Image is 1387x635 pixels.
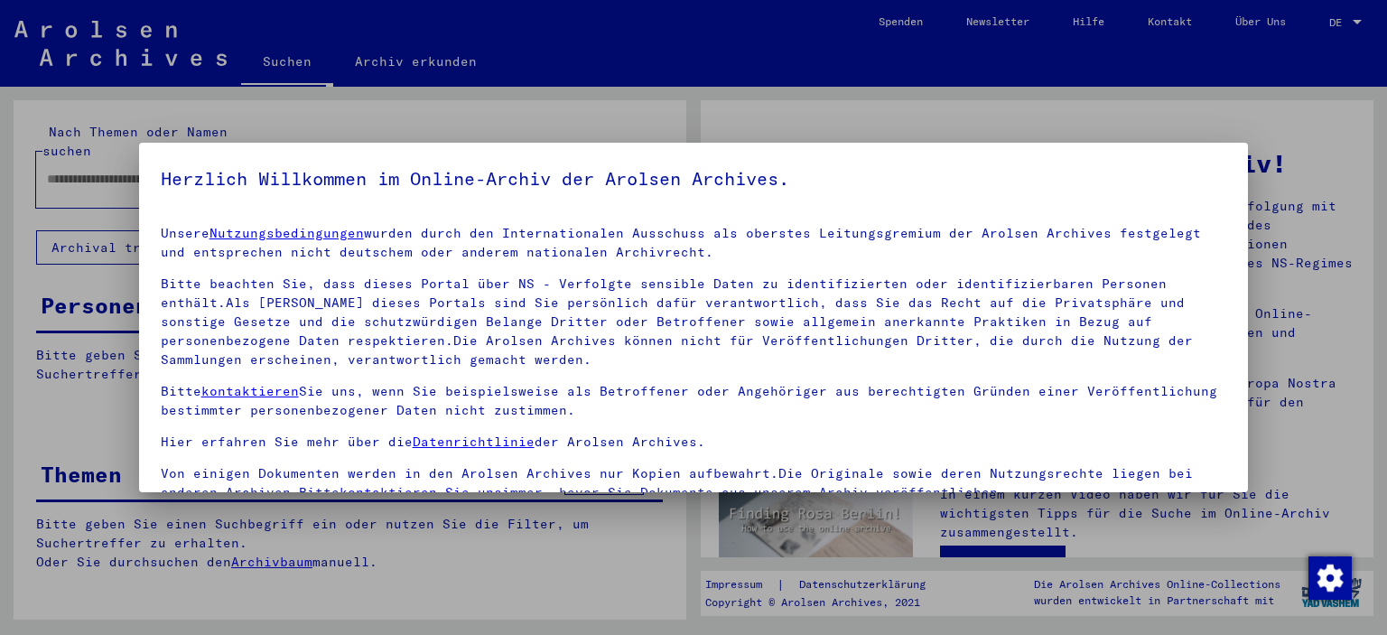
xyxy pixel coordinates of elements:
[161,382,1227,420] p: Bitte Sie uns, wenn Sie beispielsweise als Betroffener oder Angehöriger aus berechtigten Gründen ...
[161,164,1227,193] h5: Herzlich Willkommen im Online-Archiv der Arolsen Archives.
[161,464,1227,502] p: Von einigen Dokumenten werden in den Arolsen Archives nur Kopien aufbewahrt.Die Originale sowie d...
[161,224,1227,262] p: Unsere wurden durch den Internationalen Ausschuss als oberstes Leitungsgremium der Arolsen Archiv...
[161,433,1227,452] p: Hier erfahren Sie mehr über die der Arolsen Archives.
[209,225,364,241] a: Nutzungsbedingungen
[413,434,535,450] a: Datenrichtlinie
[1308,556,1352,600] img: Zustimmung ändern
[201,383,299,399] a: kontaktieren
[161,275,1227,369] p: Bitte beachten Sie, dass dieses Portal über NS - Verfolgte sensible Daten zu identifizierten oder...
[340,484,502,500] a: kontaktieren Sie uns
[1308,556,1351,599] div: Zustimmung ändern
